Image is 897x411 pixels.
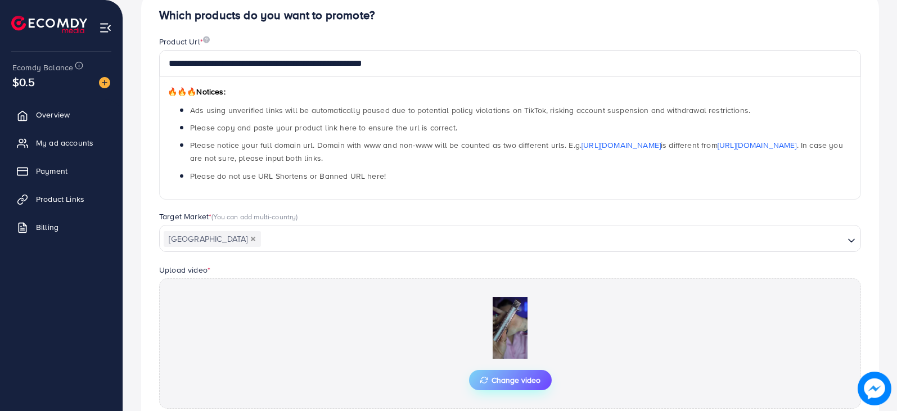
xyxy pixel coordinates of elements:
[8,132,114,154] a: My ad accounts
[99,21,112,34] img: menu
[159,264,210,275] label: Upload video
[159,8,861,22] h4: Which products do you want to promote?
[8,160,114,182] a: Payment
[480,376,540,384] span: Change video
[454,297,566,359] img: Preview Image
[190,170,386,182] span: Please do not use URL Shortens or Banned URL here!
[12,74,35,90] span: $0.5
[582,139,661,151] a: [URL][DOMAIN_NAME]
[262,231,843,248] input: Search for option
[168,86,226,97] span: Notices:
[8,103,114,126] a: Overview
[190,122,457,133] span: Please copy and paste your product link here to ensure the url is correct.
[164,231,261,247] span: [GEOGRAPHIC_DATA]
[250,236,256,242] button: Deselect Pakistan
[211,211,298,222] span: (You can add multi-country)
[11,16,87,33] img: logo
[190,105,750,116] span: Ads using unverified links will be automatically paused due to potential policy violations on Tik...
[159,211,298,222] label: Target Market
[12,62,73,73] span: Ecomdy Balance
[36,165,67,177] span: Payment
[8,216,114,238] a: Billing
[168,86,196,97] span: 🔥🔥🔥
[8,188,114,210] a: Product Links
[159,225,861,252] div: Search for option
[718,139,797,151] a: [URL][DOMAIN_NAME]
[159,36,210,47] label: Product Url
[36,193,84,205] span: Product Links
[469,370,552,390] button: Change video
[36,222,58,233] span: Billing
[859,373,890,404] img: image
[99,77,110,88] img: image
[36,137,93,148] span: My ad accounts
[203,36,210,43] img: image
[190,139,843,164] span: Please notice your full domain url. Domain with www and non-www will be counted as two different ...
[36,109,70,120] span: Overview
